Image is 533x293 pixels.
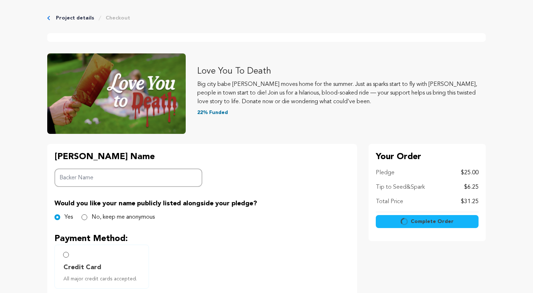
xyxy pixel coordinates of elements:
p: Pledge [376,169,395,177]
span: Credit Card [63,262,101,272]
p: Payment Method: [54,233,350,245]
p: [PERSON_NAME] Name [54,151,202,163]
p: Your Order [376,151,479,163]
p: Big city babe [PERSON_NAME] moves home for the summer. Just as sparks start to fly with [PERSON_N... [197,80,486,106]
p: $6.25 [464,183,479,192]
p: Would you like your name publicly listed alongside your pledge? [54,198,350,209]
label: Yes [65,213,73,222]
p: Tip to Seed&Spark [376,183,425,192]
a: Project details [56,14,94,22]
img: Love You To Death image [47,53,186,134]
p: $25.00 [461,169,479,177]
p: Love You To Death [197,66,486,77]
div: Breadcrumb [47,14,486,22]
p: 22% Funded [197,109,486,116]
span: Complete Order [411,218,454,225]
label: No, keep me anonymous [92,213,155,222]
button: Complete Order [376,215,479,228]
span: All major credit cards accepted. [63,275,143,283]
a: Checkout [106,14,130,22]
input: Backer Name [54,169,202,187]
p: Total Price [376,197,403,206]
p: $31.25 [461,197,479,206]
